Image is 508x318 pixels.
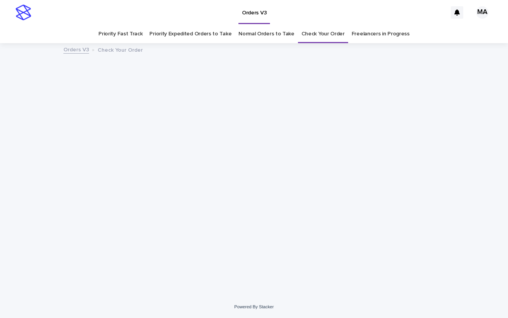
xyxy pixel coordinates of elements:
[63,45,89,54] a: Orders V3
[476,6,489,19] div: MA
[98,45,143,54] p: Check Your Order
[352,25,410,43] a: Freelancers in Progress
[238,25,294,43] a: Normal Orders to Take
[149,25,231,43] a: Priority Expedited Orders to Take
[98,25,142,43] a: Priority Fast Track
[16,5,31,20] img: stacker-logo-s-only.png
[301,25,345,43] a: Check Your Order
[234,304,273,309] a: Powered By Stacker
